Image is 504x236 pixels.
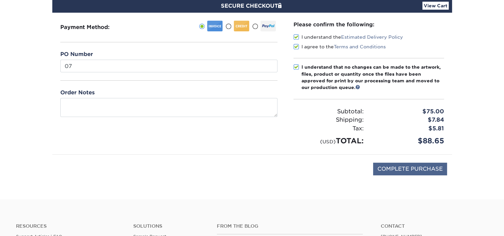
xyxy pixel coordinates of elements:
[369,135,449,146] div: $88.65
[369,107,449,116] div: $75.00
[301,64,444,91] div: I understand that no changes can be made to the artwork, files, product or quantity once the file...
[288,107,369,116] div: Subtotal:
[293,34,403,40] label: I understand the
[133,223,207,229] h4: Solutions
[320,139,336,144] small: (USD)
[373,163,447,175] input: COMPLETE PURCHASE
[334,44,386,49] a: Terms and Conditions
[293,21,444,28] div: Please confirm the following:
[369,116,449,124] div: $7.84
[369,124,449,133] div: $5.81
[293,43,386,50] label: I agree to the
[288,116,369,124] div: Shipping:
[221,3,283,9] span: SECURE CHECKOUT
[60,89,95,97] label: Order Notes
[60,24,126,30] h3: Payment Method:
[288,135,369,146] div: TOTAL:
[16,223,123,229] h4: Resources
[288,124,369,133] div: Tax:
[422,2,449,10] a: View Cart
[217,223,363,229] h4: From the Blog
[341,34,403,40] a: Estimated Delivery Policy
[60,50,93,58] label: PO Number
[381,223,488,229] a: Contact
